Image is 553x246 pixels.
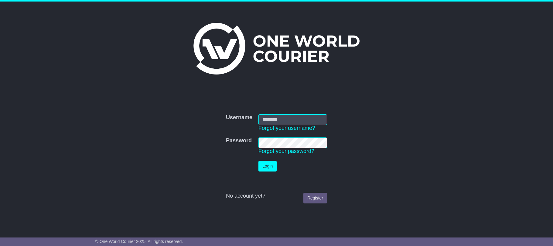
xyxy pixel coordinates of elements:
button: Login [258,161,277,172]
div: No account yet? [226,193,327,199]
label: Password [226,137,252,144]
label: Username [226,114,252,121]
a: Register [303,193,327,203]
a: Forgot your password? [258,148,314,154]
img: One World [193,23,359,74]
span: © One World Courier 2025. All rights reserved. [95,239,183,244]
a: Forgot your username? [258,125,315,131]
